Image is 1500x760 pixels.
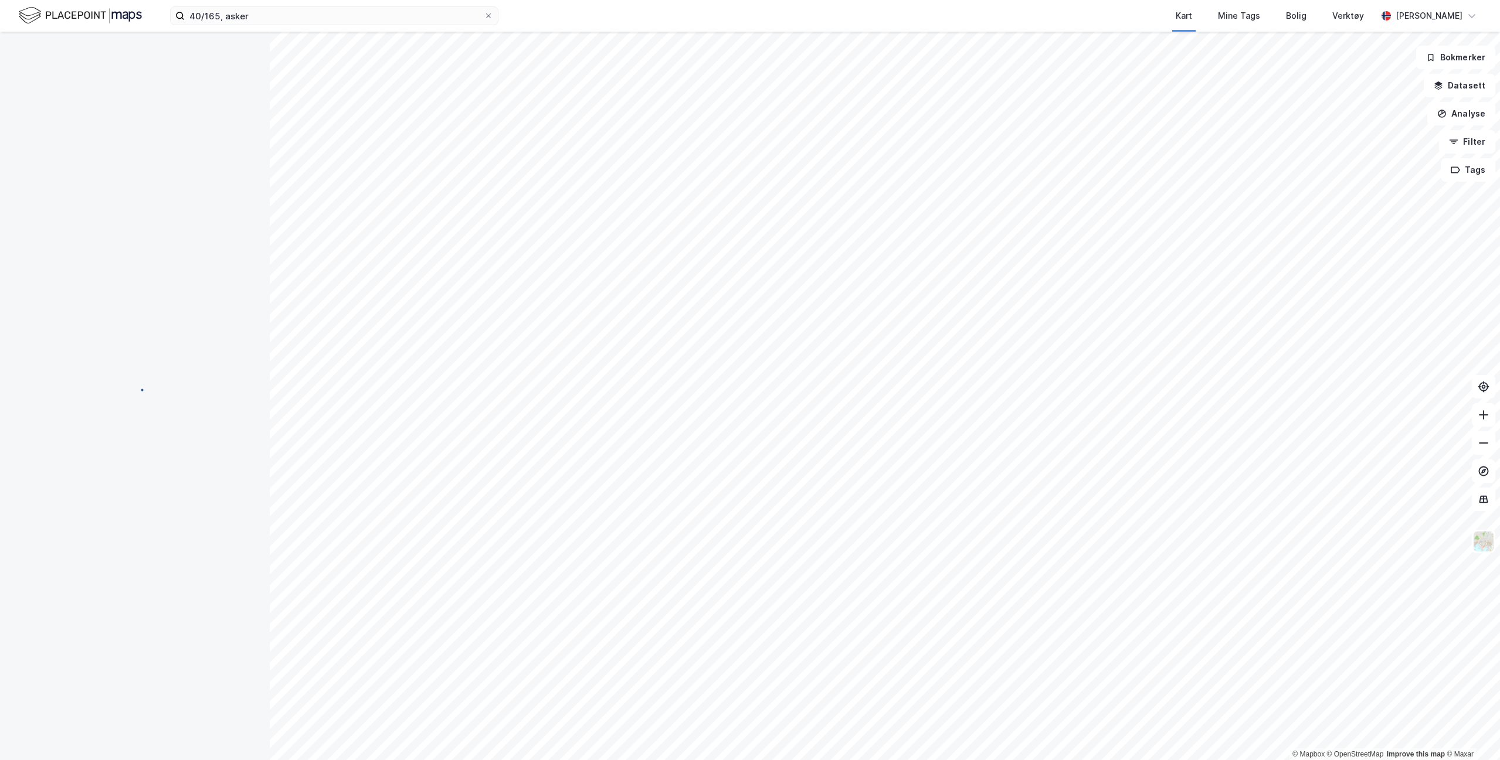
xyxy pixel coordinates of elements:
div: [PERSON_NAME] [1396,9,1462,23]
div: Kart [1176,9,1192,23]
div: Verktøy [1332,9,1364,23]
button: Datasett [1424,74,1495,97]
div: Kontrollprogram for chat [1441,704,1500,760]
div: Bolig [1286,9,1306,23]
div: Mine Tags [1218,9,1260,23]
iframe: Chat Widget [1441,704,1500,760]
button: Tags [1441,158,1495,182]
a: Mapbox [1292,750,1325,758]
button: Filter [1439,130,1495,154]
input: Søk på adresse, matrikkel, gårdeiere, leietakere eller personer [185,7,484,25]
img: logo.f888ab2527a4732fd821a326f86c7f29.svg [19,5,142,26]
img: spinner.a6d8c91a73a9ac5275cf975e30b51cfb.svg [125,380,144,398]
a: Improve this map [1387,750,1445,758]
img: Z [1472,530,1495,553]
button: Analyse [1427,102,1495,125]
button: Bokmerker [1416,46,1495,69]
a: OpenStreetMap [1327,750,1384,758]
